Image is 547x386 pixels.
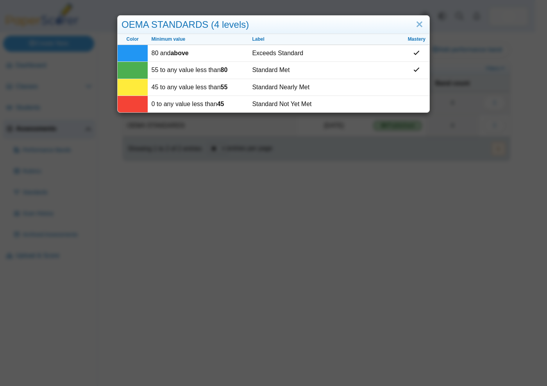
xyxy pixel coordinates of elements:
div: OEMA STANDARDS (4 levels) [118,16,429,34]
th: Color [118,34,148,45]
td: 55 to any value less than [148,62,248,79]
th: Label [248,34,404,45]
a: Close [413,18,425,31]
td: Standard Not Yet Met [248,96,404,112]
b: 80 [221,67,228,73]
th: Mastery [404,34,429,45]
td: Exceeds Standard [248,45,404,62]
b: 45 [217,101,224,107]
b: 55 [221,84,228,90]
td: 80 and [148,45,248,62]
th: Minimum value [148,34,248,45]
td: 0 to any value less than [148,96,248,112]
td: Standard Nearly Met [248,79,404,96]
td: Standard Met [248,62,404,79]
b: above [170,50,188,56]
td: 45 to any value less than [148,79,248,96]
